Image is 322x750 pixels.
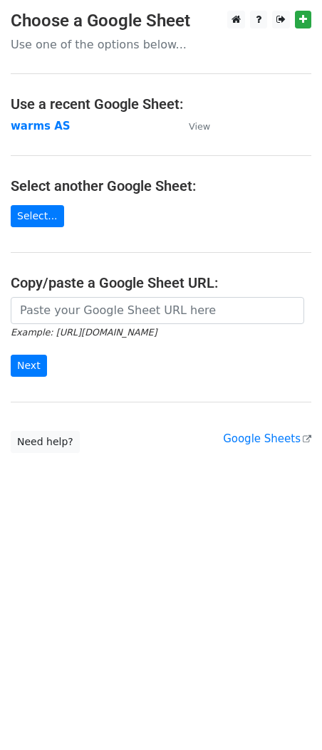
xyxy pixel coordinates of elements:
h3: Choose a Google Sheet [11,11,311,31]
input: Paste your Google Sheet URL here [11,297,304,324]
input: Next [11,355,47,377]
iframe: Chat Widget [251,682,322,750]
h4: Copy/paste a Google Sheet URL: [11,274,311,291]
h4: Select another Google Sheet: [11,177,311,194]
a: Select... [11,205,64,227]
h4: Use a recent Google Sheet: [11,95,311,113]
a: View [175,120,210,132]
a: warms AS [11,120,71,132]
a: Need help? [11,431,80,453]
small: Example: [URL][DOMAIN_NAME] [11,327,157,338]
small: View [189,121,210,132]
p: Use one of the options below... [11,37,311,52]
a: Google Sheets [223,432,311,445]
